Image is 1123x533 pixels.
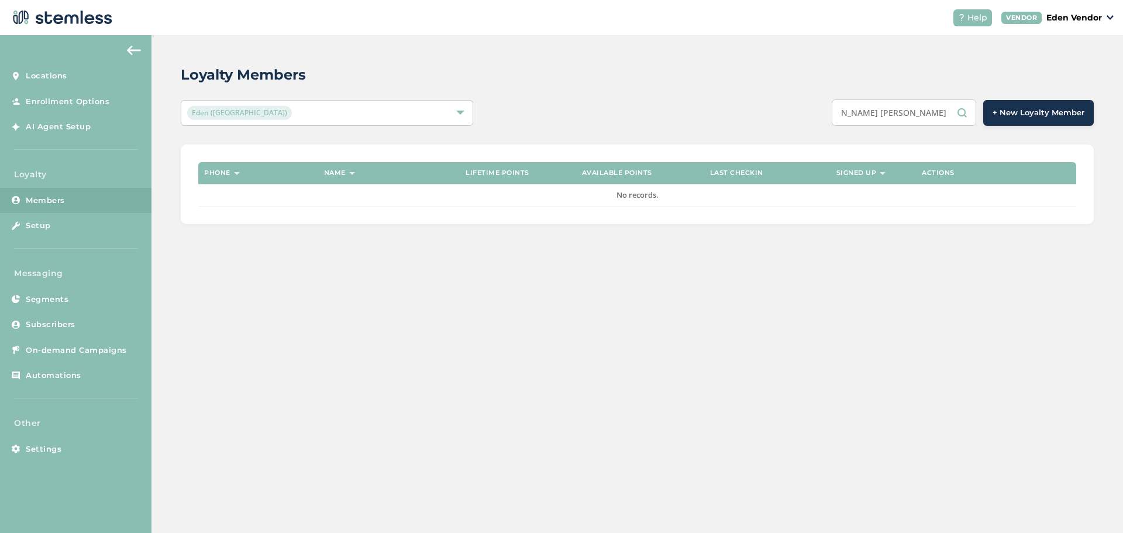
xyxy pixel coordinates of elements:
[832,99,976,126] input: Search
[466,169,529,177] label: Lifetime points
[204,169,230,177] label: Phone
[26,345,127,356] span: On-demand Campaigns
[349,172,355,175] img: icon-sort-1e1d7615.svg
[26,319,75,331] span: Subscribers
[127,46,141,55] img: icon-arrow-back-accent-c549486e.svg
[1001,12,1042,24] div: VENDOR
[993,107,1084,119] span: + New Loyalty Member
[880,172,886,175] img: icon-sort-1e1d7615.svg
[26,220,51,232] span: Setup
[26,70,67,82] span: Locations
[958,14,965,21] img: icon-help-white-03924b79.svg
[582,169,652,177] label: Available points
[710,169,763,177] label: Last checkin
[181,64,306,85] h2: Loyalty Members
[916,162,1076,184] th: Actions
[324,169,346,177] label: Name
[26,195,65,207] span: Members
[616,190,659,200] span: No records.
[9,6,112,29] img: logo-dark-0685b13c.svg
[234,172,240,175] img: icon-sort-1e1d7615.svg
[187,106,292,120] span: Eden ([GEOGRAPHIC_DATA])
[836,169,877,177] label: Signed up
[26,370,81,381] span: Automations
[26,443,61,455] span: Settings
[26,96,109,108] span: Enrollment Options
[1107,15,1114,20] img: icon_down-arrow-small-66adaf34.svg
[26,294,68,305] span: Segments
[983,100,1094,126] button: + New Loyalty Member
[26,121,91,133] span: AI Agent Setup
[1065,477,1123,533] iframe: Chat Widget
[967,12,987,24] span: Help
[1046,12,1102,24] p: Eden Vendor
